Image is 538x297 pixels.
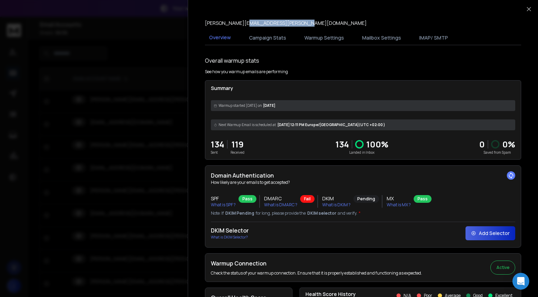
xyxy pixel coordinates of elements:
div: [DATE] [211,100,515,111]
span: Next Warmup Email is scheduled at [219,122,276,127]
span: DKIM Pending [225,210,254,216]
p: How likely are your emails to get accepted? [211,180,515,185]
div: Open Intercom Messenger [512,273,529,290]
div: Fail [300,195,315,203]
p: Landed in Inbox [336,150,388,155]
p: [PERSON_NAME][EMAIL_ADDRESS][PERSON_NAME][DOMAIN_NAME] [205,20,367,27]
h3: MX [387,195,411,202]
p: 134 [211,139,224,150]
button: IMAP/ SMTP [415,30,452,46]
p: What is DKIM Selector? [211,235,249,240]
h2: DKIM Selector [211,226,249,235]
p: 134 [336,139,349,150]
p: What is DKIM ? [322,202,351,208]
p: See how you warmup emails are performing [205,69,288,75]
button: Add Selector [465,226,515,240]
span: Warmup started [DATE] on [219,103,262,108]
div: Pass [414,195,432,203]
h2: Warmup Connection [211,259,422,268]
span: DKIM selector [307,210,336,216]
div: Pass [239,195,256,203]
button: Warmup Settings [300,30,348,46]
h3: SPF [211,195,236,202]
h1: Overall warmup stats [205,56,259,65]
div: Pending [353,195,379,203]
button: Overview [205,30,235,46]
p: Note: If for long, please provide the and verify. [211,210,515,216]
h3: DMARC [264,195,297,202]
p: What is MX ? [387,202,411,208]
p: Check the status of your warmup connection. Ensure that it is properly established and functionin... [211,270,422,276]
p: 0 % [502,139,515,150]
h3: DKIM [322,195,351,202]
p: What is SPF ? [211,202,236,208]
h2: Domain Authentication [211,171,515,180]
div: [DATE] 12:11 PM Europe/[GEOGRAPHIC_DATA] (UTC +02:00 ) [211,119,515,130]
button: Mailbox Settings [358,30,405,46]
strong: 0 [479,138,485,150]
p: 119 [230,139,244,150]
p: What is DMARC ? [264,202,297,208]
button: Active [490,261,515,275]
p: 100 % [366,139,388,150]
p: Received [230,150,244,155]
button: Campaign Stats [245,30,290,46]
p: Sent [211,150,224,155]
p: Saved from Spam [479,150,515,155]
p: Summary [211,85,515,92]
